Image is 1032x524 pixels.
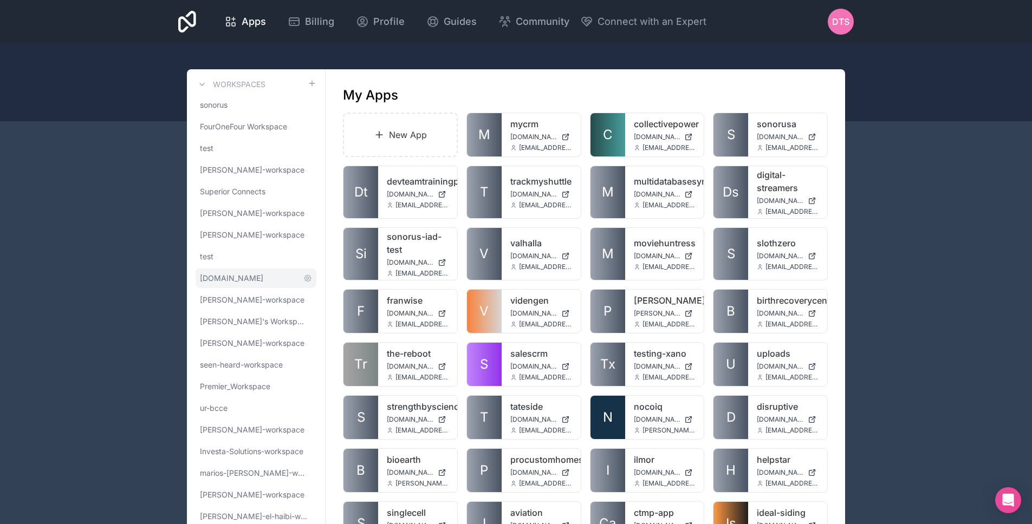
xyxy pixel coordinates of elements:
[510,175,572,188] a: trackmyshuttle
[387,415,449,424] a: [DOMAIN_NAME]
[726,356,736,373] span: U
[757,294,819,307] a: birthrecoverycenter
[757,252,819,260] a: [DOMAIN_NAME]
[634,190,680,199] span: [DOMAIN_NAME]
[510,190,572,199] a: [DOMAIN_NAME]
[490,10,578,34] a: Community
[634,468,696,477] a: [DOMAIN_NAME]
[510,347,572,360] a: salescrm
[519,201,572,209] span: [EMAIL_ADDRESS][DOMAIN_NAME]
[634,453,696,466] a: ilmor
[713,228,748,280] a: S
[642,143,696,152] span: [EMAIL_ADDRESS][DOMAIN_NAME]
[634,133,696,141] a: [DOMAIN_NAME]
[757,468,803,477] span: [DOMAIN_NAME]
[590,166,625,218] a: M
[510,252,572,260] a: [DOMAIN_NAME]
[600,356,615,373] span: Tx
[355,245,367,263] span: Si
[726,462,736,479] span: H
[713,343,748,386] a: U
[995,487,1021,513] div: Open Intercom Messenger
[196,247,316,266] a: test
[510,362,572,371] a: [DOMAIN_NAME]
[200,424,304,435] span: [PERSON_NAME]-workspace
[510,117,572,130] a: mycrm
[603,303,612,320] span: P
[196,398,316,418] a: ur-bcce
[510,252,557,260] span: [DOMAIN_NAME]
[832,15,849,28] span: DTS
[580,14,706,29] button: Connect with an Expert
[757,309,819,318] a: [DOMAIN_NAME]
[242,14,266,29] span: Apps
[196,377,316,396] a: Premier_Workspace
[590,290,625,333] a: P
[467,113,502,156] a: M
[343,396,378,439] a: S
[387,309,433,318] span: [DOMAIN_NAME]
[634,362,680,371] span: [DOMAIN_NAME]
[713,449,748,492] a: H
[387,468,433,477] span: [DOMAIN_NAME]
[598,14,706,29] span: Connect with an Expert
[200,316,308,327] span: [PERSON_NAME]'s Workspace
[305,14,334,29] span: Billing
[510,468,572,477] a: [DOMAIN_NAME]
[757,362,819,371] a: [DOMAIN_NAME]
[200,359,283,370] span: seen-heard-workspace
[467,396,502,439] a: T
[216,10,275,34] a: Apps
[510,362,557,371] span: [DOMAIN_NAME]
[642,320,696,329] span: [EMAIL_ADDRESS][DOMAIN_NAME]
[467,449,502,492] a: P
[590,396,625,439] a: N
[634,400,696,413] a: nocoiq
[757,133,803,141] span: [DOMAIN_NAME]
[196,78,265,91] a: Workspaces
[395,320,449,329] span: [EMAIL_ADDRESS][DOMAIN_NAME]
[343,290,378,333] a: F
[757,117,819,130] a: sonorusa
[196,139,316,158] a: test
[196,290,316,310] a: [PERSON_NAME]-workspace
[357,303,365,320] span: F
[757,347,819,360] a: uploads
[387,506,449,519] a: singlecell
[642,263,696,271] span: [EMAIL_ADDRESS][DOMAIN_NAME]
[634,252,680,260] span: [DOMAIN_NAME]
[727,245,735,263] span: S
[213,79,265,90] h3: Workspaces
[642,201,696,209] span: [EMAIL_ADDRESS][DOMAIN_NAME]
[387,258,433,267] span: [DOMAIN_NAME]
[757,400,819,413] a: disruptive
[343,449,378,492] a: B
[387,230,449,256] a: sonorus-iad-test
[200,273,263,284] span: [DOMAIN_NAME]
[387,190,449,199] a: [DOMAIN_NAME]
[200,186,265,197] span: Superior Connects
[634,237,696,250] a: moviehuntress
[395,269,449,278] span: [EMAIL_ADDRESS][DOMAIN_NAME]
[634,468,680,477] span: [DOMAIN_NAME]
[634,506,696,519] a: ctmp-app
[196,333,316,353] a: [PERSON_NAME]-workspace
[723,184,739,201] span: Ds
[467,343,502,386] a: S
[196,420,316,440] a: [PERSON_NAME]-workspace
[480,184,489,201] span: T
[713,166,748,218] a: Ds
[510,415,572,424] a: [DOMAIN_NAME]
[510,400,572,413] a: tateside
[354,356,367,373] span: Tr
[200,511,308,522] span: [PERSON_NAME]-el-haibi-workspace
[480,409,489,426] span: T
[480,462,488,479] span: P
[387,453,449,466] a: bioearth
[387,415,433,424] span: [DOMAIN_NAME]
[634,362,696,371] a: [DOMAIN_NAME]
[510,415,557,424] span: [DOMAIN_NAME]
[510,237,572,250] a: valhalla
[634,175,696,188] a: multidatabasesynctest
[395,479,449,488] span: [PERSON_NAME][EMAIL_ADDRESS][DOMAIN_NAME]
